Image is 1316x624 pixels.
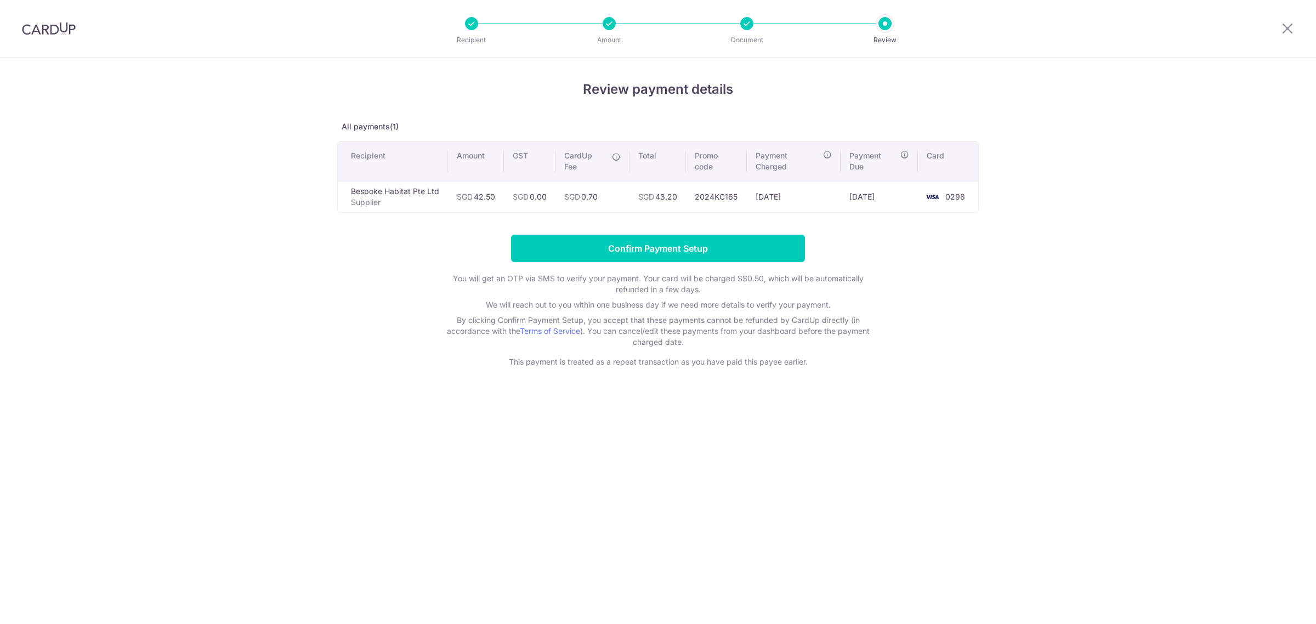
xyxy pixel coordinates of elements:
span: SGD [457,192,473,201]
img: <span class="translation_missing" title="translation missing: en.account_steps.new_confirm_form.b... [921,190,943,203]
td: Bespoke Habitat Pte Ltd [338,181,448,212]
img: CardUp [22,22,76,35]
p: Recipient [431,35,512,46]
td: [DATE] [841,181,918,212]
span: 0298 [945,192,965,201]
p: Review [844,35,926,46]
td: [DATE] [747,181,841,212]
p: You will get an OTP via SMS to verify your payment. Your card will be charged S$0.50, which will ... [439,273,877,295]
span: SGD [564,192,580,201]
th: Card [918,141,978,181]
a: Terms of Service [520,326,580,336]
span: Payment Charged [756,150,820,172]
th: Total [629,141,686,181]
p: Amount [569,35,650,46]
p: Supplier [351,197,439,208]
span: Payment Due [849,150,897,172]
iframe: Opens a widget where you can find more information [1246,591,1305,619]
p: By clicking Confirm Payment Setup, you accept that these payments cannot be refunded by CardUp di... [439,315,877,348]
span: SGD [513,192,529,201]
td: 2024KC165 [686,181,747,212]
th: Promo code [686,141,747,181]
td: 42.50 [448,181,504,212]
td: 0.70 [555,181,629,212]
td: 0.00 [504,181,555,212]
td: 43.20 [629,181,686,212]
h4: Review payment details [337,80,979,99]
p: Document [706,35,787,46]
th: Recipient [338,141,448,181]
th: Amount [448,141,504,181]
p: All payments(1) [337,121,979,132]
span: SGD [638,192,654,201]
input: Confirm Payment Setup [511,235,805,262]
span: CardUp Fee [564,150,606,172]
p: This payment is treated as a repeat transaction as you have paid this payee earlier. [439,356,877,367]
p: We will reach out to you within one business day if we need more details to verify your payment. [439,299,877,310]
th: GST [504,141,555,181]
